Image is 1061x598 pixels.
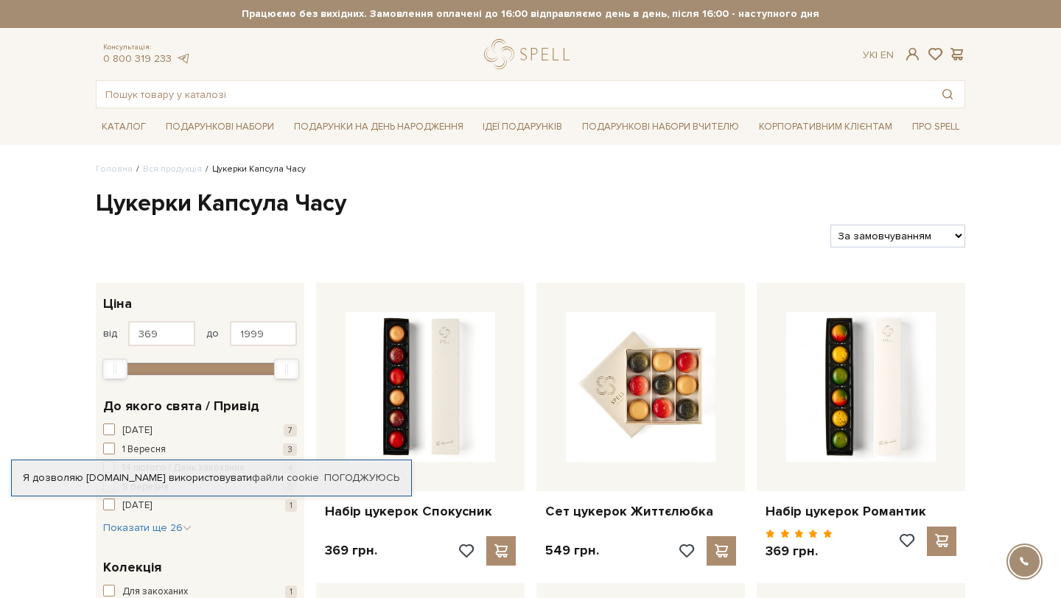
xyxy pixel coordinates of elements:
[477,116,568,138] a: Ідеї подарунків
[202,163,306,176] li: Цукерки Капсула Часу
[766,543,833,560] p: 369 грн.
[545,542,599,559] p: 549 грн.
[324,471,399,485] a: Погоджуюсь
[143,163,202,175] a: Вся продукція
[103,43,190,52] span: Консультація:
[906,116,965,138] a: Про Spell
[753,116,898,138] a: Корпоративним клієнтам
[766,503,956,520] a: Набір цукерок Романтик
[875,49,878,61] span: |
[103,521,192,534] span: Показати ще 26
[863,49,894,62] div: Ук
[102,359,127,379] div: Min
[97,81,931,108] input: Пошук товару у каталозі
[484,39,576,69] a: logo
[96,116,152,138] a: Каталог
[96,189,965,219] h1: Цукерки Капсула Часу
[122,499,152,513] span: [DATE]
[284,424,297,437] span: 7
[325,503,516,520] a: Набір цукерок Спокусник
[12,471,411,485] div: Я дозволяю [DOMAIN_NAME] використовувати
[206,327,219,340] span: до
[160,116,280,138] a: Подарункові набори
[931,81,964,108] button: Пошук товару у каталозі
[103,423,297,438] button: [DATE] 7
[274,359,299,379] div: Max
[122,443,166,457] span: 1 Вересня
[96,7,965,21] strong: Працюємо без вихідних. Замовлення оплачені до 16:00 відправляємо день в день, після 16:00 - насту...
[103,294,132,314] span: Ціна
[103,499,297,513] button: [DATE] 1
[288,116,469,138] a: Подарунки на День народження
[96,163,133,175] a: Головна
[103,443,297,457] button: 1 Вересня 3
[325,542,377,559] p: 369 грн.
[103,52,172,65] a: 0 800 319 233
[103,521,192,535] button: Показати ще 26
[285,499,297,512] span: 1
[175,52,190,65] a: telegram
[285,585,297,598] span: 1
[545,503,736,520] a: Сет цукерок Життєлюбка
[103,557,161,577] span: Колекція
[103,327,117,340] span: від
[283,443,297,456] span: 3
[252,471,319,484] a: файли cookie
[576,114,745,139] a: Подарункові набори Вчителю
[230,321,297,346] input: Ціна
[880,49,894,61] a: En
[103,396,259,416] span: До якого свята / Привід
[122,423,152,438] span: [DATE]
[128,321,195,346] input: Ціна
